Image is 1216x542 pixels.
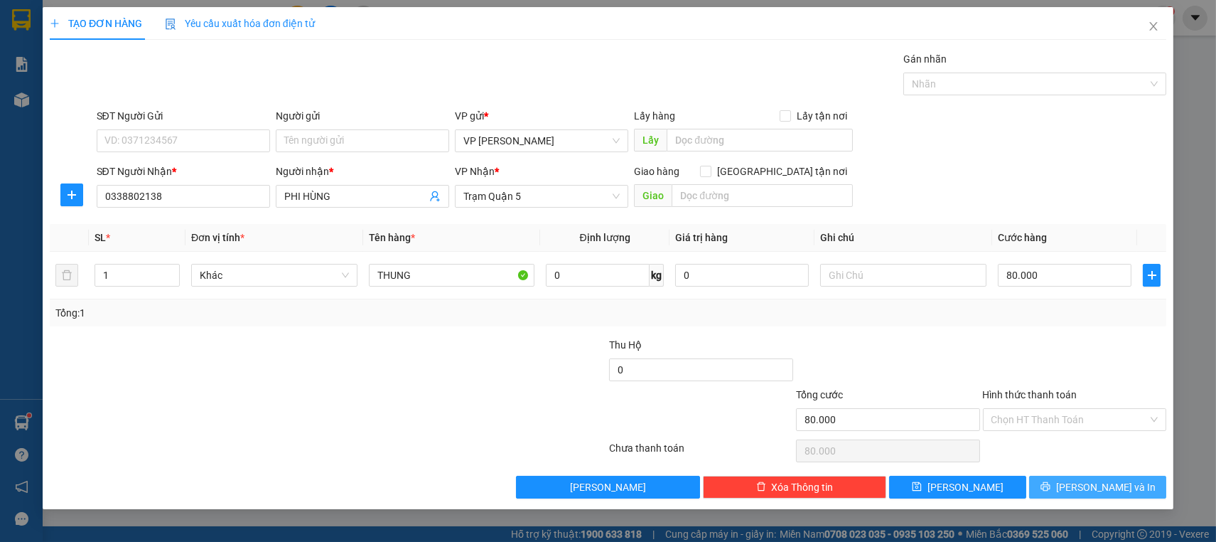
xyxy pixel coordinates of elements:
img: icon [165,18,176,30]
span: TẠO ĐƠN HÀNG [50,18,142,29]
span: VP Bạc Liêu [463,130,620,152]
div: Người nhận [276,164,449,179]
button: delete [55,264,78,287]
input: Dọc đường [667,129,852,152]
span: kg [650,264,664,287]
span: close [1148,21,1159,32]
button: Close [1134,7,1173,47]
button: save[PERSON_NAME] [889,476,1026,499]
div: VP gửi [455,108,628,124]
span: Giao hàng [634,166,679,177]
span: Đơn vị tính [191,232,244,243]
span: [PERSON_NAME] [570,479,646,495]
span: Tổng cước [796,389,843,400]
span: Định lượng [580,232,630,243]
span: user-add [429,191,441,202]
div: SĐT Người Nhận [97,164,270,179]
input: Ghi Chú [820,264,986,287]
span: [PERSON_NAME] và In [1056,479,1156,495]
span: [PERSON_NAME] [927,479,1004,495]
input: 0 [675,264,809,287]
span: plus [61,189,82,201]
div: SĐT Người Gửi [97,108,270,124]
button: deleteXóa Thông tin [703,476,887,499]
span: [GEOGRAPHIC_DATA] tận nơi [711,164,853,179]
input: VD: Bàn, Ghế [369,264,535,287]
button: [PERSON_NAME] [516,476,700,499]
div: Tổng: 1 [55,305,470,321]
span: Giao [634,184,672,207]
span: delete [756,482,766,493]
span: SL [95,232,106,243]
span: Xóa Thông tin [772,479,834,495]
span: Thu Hộ [609,339,642,351]
span: plus [1144,270,1160,281]
div: Người gửi [276,108,449,124]
th: Ghi chú [814,224,992,252]
button: printer[PERSON_NAME] và In [1029,476,1166,499]
div: Chưa thanh toán [608,440,795,465]
span: VP Nhận [455,166,495,177]
label: Gán nhãn [903,53,947,65]
span: printer [1040,482,1050,493]
label: Hình thức thanh toán [983,389,1077,400]
input: Dọc đường [672,184,852,207]
span: Cước hàng [998,232,1047,243]
span: Giá trị hàng [675,232,728,243]
span: save [912,482,922,493]
span: Tên hàng [369,232,415,243]
button: plus [60,184,83,206]
span: Khác [200,265,349,286]
span: Yêu cầu xuất hóa đơn điện tử [165,18,315,29]
span: Lấy [634,129,667,152]
button: plus [1143,264,1161,287]
span: Lấy hàng [634,110,675,122]
span: plus [50,18,60,28]
span: Trạm Quận 5 [463,186,620,207]
span: Lấy tận nơi [791,108,853,124]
